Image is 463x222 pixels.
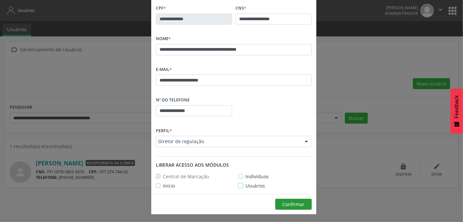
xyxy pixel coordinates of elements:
button: Confirmar [275,199,312,210]
label: Usuários [245,182,265,189]
label: Perfil [156,126,172,136]
label: Nome [156,34,171,44]
label: CNS [235,3,246,14]
label: Central de Marcação [163,173,209,180]
label: E-mail [156,65,172,75]
span: Feedback [454,95,460,118]
div: Liberar acesso aos módulos [156,161,312,168]
label: Início [163,182,175,189]
button: Feedback - Mostrar pesquisa [450,88,463,134]
label: CPF [156,3,166,14]
label: Indivíduos [245,173,269,180]
span: Confirmar [283,201,305,207]
label: Nº do Telefone [156,95,190,105]
span: Diretor de regulação [158,138,298,145]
